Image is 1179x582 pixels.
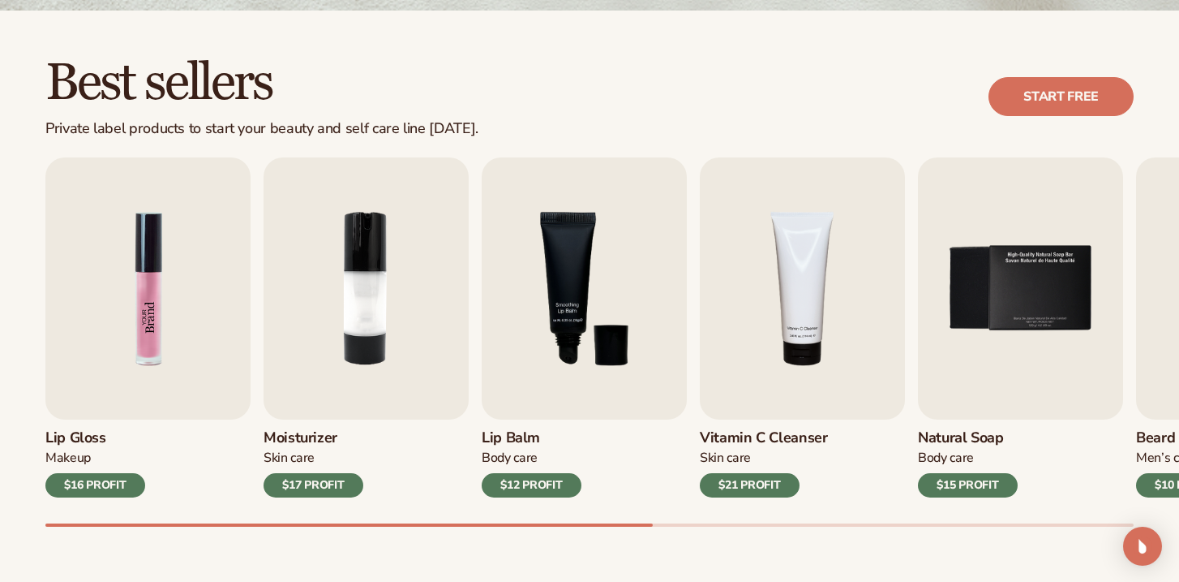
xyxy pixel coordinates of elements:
[918,450,1018,467] div: Body Care
[264,473,363,498] div: $17 PROFIT
[264,157,469,498] a: 2 / 9
[1123,527,1162,566] div: Open Intercom Messenger
[482,429,581,447] h3: Lip Balm
[482,157,687,498] a: 3 / 9
[482,473,581,498] div: $12 PROFIT
[700,429,828,447] h3: Vitamin C Cleanser
[45,157,251,420] img: Shopify Image 2
[45,56,478,110] h2: Best sellers
[45,429,145,447] h3: Lip Gloss
[45,473,145,498] div: $16 PROFIT
[988,77,1134,116] a: Start free
[700,473,800,498] div: $21 PROFIT
[482,450,581,467] div: Body Care
[45,157,251,498] a: 1 / 9
[918,473,1018,498] div: $15 PROFIT
[45,120,478,138] div: Private label products to start your beauty and self care line [DATE].
[264,429,363,447] h3: Moisturizer
[700,157,905,498] a: 4 / 9
[45,450,145,467] div: Makeup
[918,429,1018,447] h3: Natural Soap
[700,450,828,467] div: Skin Care
[918,157,1123,498] a: 5 / 9
[264,450,363,467] div: Skin Care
